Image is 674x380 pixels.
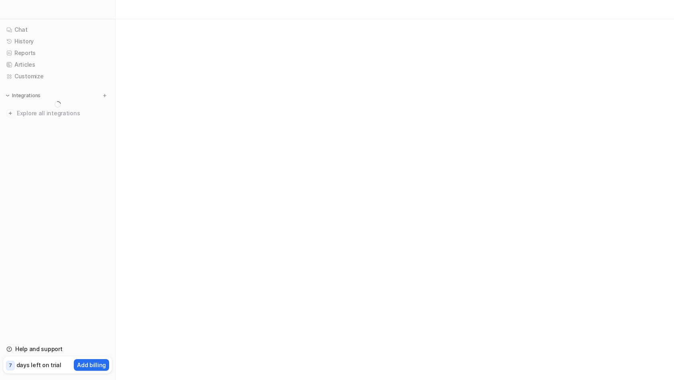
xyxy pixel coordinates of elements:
a: Help and support [3,343,112,355]
img: explore all integrations [6,109,14,117]
a: Customize [3,71,112,82]
img: menu_add.svg [102,93,108,98]
a: Explore all integrations [3,108,112,119]
a: Reports [3,47,112,59]
img: expand menu [5,93,10,98]
p: Add billing [77,361,106,369]
a: Chat [3,24,112,35]
p: 7 [9,362,12,369]
span: Explore all integrations [17,107,109,120]
a: History [3,36,112,47]
button: Integrations [3,92,43,100]
button: Add billing [74,359,109,371]
p: Integrations [12,92,41,99]
p: days left on trial [16,361,61,369]
a: Articles [3,59,112,70]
